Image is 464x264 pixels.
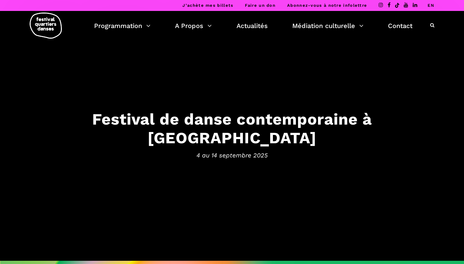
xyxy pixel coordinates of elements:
img: logo-fqd-med [30,13,62,39]
a: Médiation culturelle [292,20,363,31]
a: Faire un don [245,3,275,8]
a: J’achète mes billets [182,3,233,8]
a: Contact [388,20,412,31]
a: Actualités [237,20,268,31]
a: Programmation [94,20,150,31]
a: A Propos [175,20,212,31]
h3: Festival de danse contemporaine à [GEOGRAPHIC_DATA] [32,109,432,147]
a: EN [428,3,434,8]
span: 4 au 14 septembre 2025 [32,151,432,160]
a: Abonnez-vous à notre infolettre [287,3,367,8]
